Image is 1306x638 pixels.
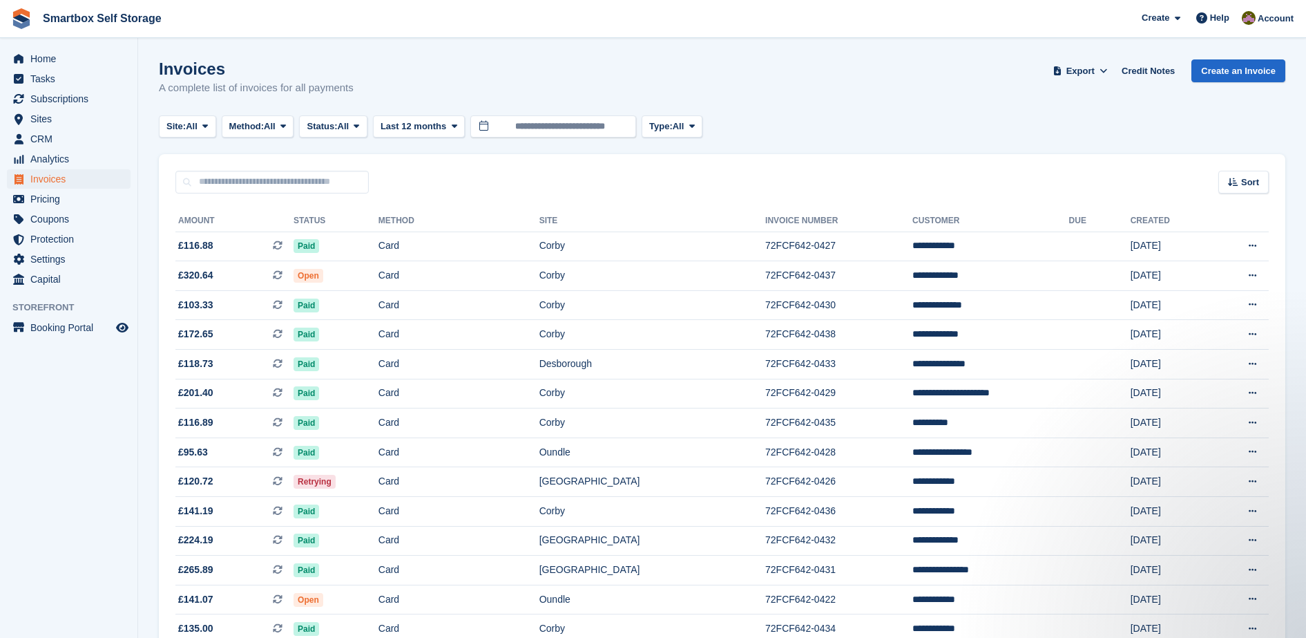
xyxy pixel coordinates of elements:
a: menu [7,169,131,189]
span: All [186,120,198,133]
td: [DATE] [1131,467,1211,497]
td: Card [378,232,539,261]
td: 72FCF642-0438 [765,320,912,350]
a: menu [7,149,131,169]
td: 72FCF642-0429 [765,379,912,409]
th: Due [1069,210,1131,232]
th: Created [1131,210,1211,232]
span: Paid [294,622,319,636]
span: Last 12 months [381,120,446,133]
button: Last 12 months [373,115,465,138]
td: Card [378,290,539,320]
th: Status [294,210,378,232]
a: menu [7,250,131,269]
img: stora-icon-8386f47178a22dfd0bd8f6a31ec36ba5ce8667c1dd55bd0f319d3a0aa187defe.svg [11,8,32,29]
span: Storefront [12,301,137,315]
td: [GEOGRAPHIC_DATA] [539,467,765,497]
span: Tasks [30,69,113,88]
td: 72FCF642-0436 [765,497,912,527]
a: menu [7,189,131,209]
td: Card [378,261,539,291]
td: [DATE] [1131,290,1211,320]
span: £224.19 [178,533,213,547]
span: £118.73 [178,357,213,371]
span: £95.63 [178,445,208,460]
td: Card [378,585,539,614]
a: menu [7,229,131,249]
td: [GEOGRAPHIC_DATA] [539,556,765,585]
td: [DATE] [1131,232,1211,261]
td: 72FCF642-0435 [765,409,912,438]
span: All [338,120,349,133]
span: Paid [294,357,319,371]
span: Booking Portal [30,318,113,337]
span: £120.72 [178,474,213,489]
span: Subscriptions [30,89,113,109]
td: Desborough [539,350,765,379]
span: £320.64 [178,268,213,283]
th: Method [378,210,539,232]
a: menu [7,209,131,229]
td: Card [378,526,539,556]
td: Oundle [539,438,765,467]
a: Preview store [114,319,131,336]
td: Card [378,438,539,467]
td: [GEOGRAPHIC_DATA] [539,526,765,556]
span: Paid [294,416,319,430]
th: Invoice Number [765,210,912,232]
button: Method: All [222,115,294,138]
span: £141.07 [178,592,213,607]
button: Status: All [299,115,367,138]
td: [DATE] [1131,438,1211,467]
td: Corby [539,497,765,527]
span: £135.00 [178,621,213,636]
a: Create an Invoice [1191,59,1285,82]
span: Settings [30,250,113,269]
td: 72FCF642-0422 [765,585,912,614]
span: £103.33 [178,298,213,312]
th: Site [539,210,765,232]
td: [DATE] [1131,379,1211,409]
span: All [673,120,684,133]
td: Corby [539,261,765,291]
span: Open [294,269,323,283]
span: Help [1210,11,1229,25]
td: Card [378,320,539,350]
span: Invoices [30,169,113,189]
span: £116.89 [178,415,213,430]
a: menu [7,49,131,68]
span: CRM [30,129,113,149]
span: Paid [294,386,319,400]
img: Kayleigh Devlin [1242,11,1256,25]
span: £265.89 [178,563,213,577]
p: A complete list of invoices for all payments [159,80,354,96]
span: Paid [294,505,319,518]
span: Analytics [30,149,113,169]
th: Amount [175,210,294,232]
td: Card [378,409,539,438]
td: Card [378,379,539,409]
span: £141.19 [178,504,213,518]
span: £201.40 [178,386,213,400]
span: Home [30,49,113,68]
td: Oundle [539,585,765,614]
span: Create [1142,11,1169,25]
td: [DATE] [1131,409,1211,438]
span: Coupons [30,209,113,229]
span: Export [1066,64,1095,78]
span: Method: [229,120,265,133]
td: [DATE] [1131,350,1211,379]
button: Type: All [642,115,702,138]
a: Credit Notes [1116,59,1180,82]
span: Paid [294,299,319,312]
td: 72FCF642-0432 [765,526,912,556]
td: Card [378,467,539,497]
span: Protection [30,229,113,249]
span: Site: [166,120,186,133]
span: Status: [307,120,337,133]
span: Paid [294,446,319,460]
span: Retrying [294,475,336,489]
td: Corby [539,320,765,350]
a: menu [7,318,131,337]
span: Account [1258,12,1294,26]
